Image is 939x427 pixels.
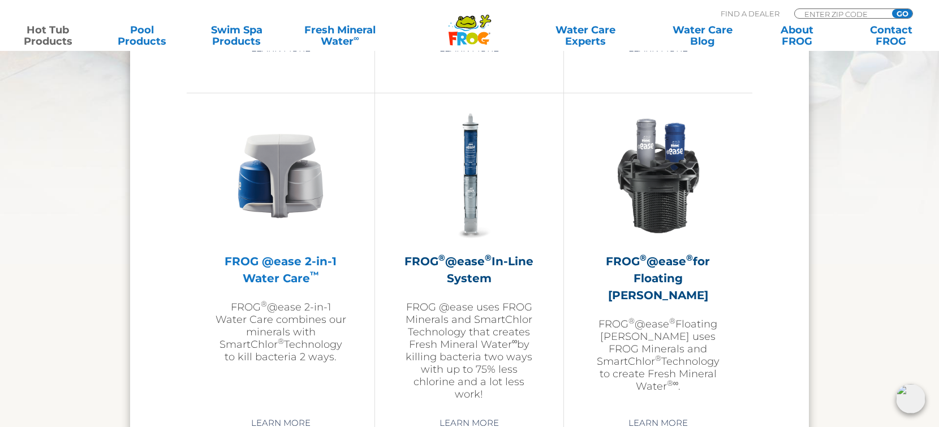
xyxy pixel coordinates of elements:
sup: ™ [310,269,319,280]
sup: ∞ [354,33,359,42]
sup: ® [667,378,673,387]
input: Zip Code Form [803,9,880,19]
a: PoolProducts [106,24,179,47]
sup: ∞ [673,378,679,387]
a: FROG®@ease®for Floating [PERSON_NAME]FROG®@ease®Floating [PERSON_NAME] uses FROG Minerals and Sma... [592,110,724,404]
p: Find A Dealer [721,8,779,19]
sup: ® [686,252,693,263]
a: Fresh MineralWater∞ [294,24,386,47]
a: ContactFROG [854,24,928,47]
a: Water CareBlog [666,24,739,47]
img: openIcon [896,384,925,413]
p: FROG @ease 2-in-1 Water Care combines our minerals with SmartChlor Technology to kill bacteria 2 ... [215,301,346,363]
a: AboutFROG [760,24,834,47]
img: inline-system-300x300.png [403,110,535,241]
sup: ® [628,316,635,325]
sup: ® [640,252,647,263]
sup: ® [485,252,492,263]
p: FROG @ease uses FROG Minerals and SmartChlor Technology that creates Fresh Mineral Water by killi... [403,301,535,400]
sup: ® [669,316,675,325]
sup: ® [438,252,445,263]
p: FROG @ease Floating [PERSON_NAME] uses FROG Minerals and SmartChlor Technology to create Fresh Mi... [592,318,724,393]
a: Swim SpaProducts [200,24,273,47]
sup: ® [261,299,267,308]
a: FROG®@ease®In-Line SystemFROG @ease uses FROG Minerals and SmartChlor Technology that creates Fre... [403,110,535,404]
h2: FROG @ease 2-in-1 Water Care [215,253,346,287]
img: @ease-2-in-1-Holder-v2-300x300.png [215,110,346,241]
h2: FROG @ease for Floating [PERSON_NAME] [592,253,724,304]
sup: ® [655,353,661,363]
a: FROG @ease 2-in-1 Water Care™FROG®@ease 2-in-1 Water Care combines our minerals with SmartChlor®T... [215,110,346,404]
a: Hot TubProducts [11,24,85,47]
input: GO [892,9,912,18]
sup: ∞ [512,337,518,346]
h2: FROG @ease In-Line System [403,253,535,287]
sup: ® [278,337,284,346]
a: Water CareExperts [526,24,645,47]
img: InLineWeir_Front_High_inserting-v2-300x300.png [592,110,723,241]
